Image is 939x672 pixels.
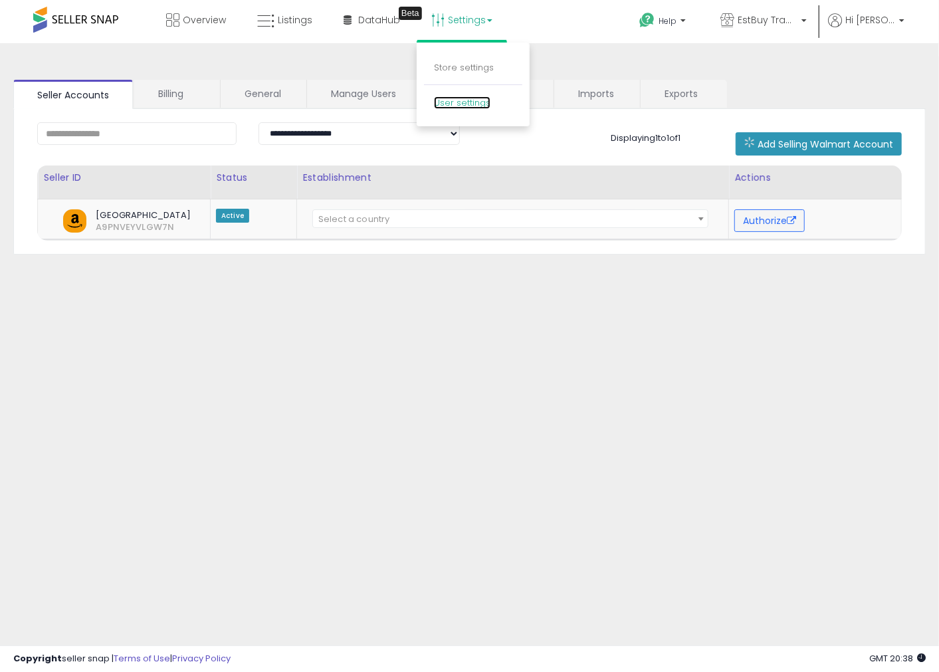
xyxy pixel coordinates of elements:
[758,138,893,151] span: Add Selling Walmart Account
[43,171,205,185] div: Seller ID
[434,96,490,109] a: User settings
[828,13,904,43] a: Hi [PERSON_NAME]
[399,7,422,20] div: Tooltip anchor
[278,13,312,27] span: Listings
[639,12,655,29] i: Get Help
[734,209,805,232] button: Authorize
[358,13,400,27] span: DataHub
[659,15,677,27] span: Help
[183,13,226,27] span: Overview
[318,213,389,225] span: Select a country
[86,221,106,233] span: A9PNVEYVLGW7N
[738,13,797,27] span: EstBuy Trading
[734,171,896,185] div: Actions
[554,80,639,108] a: Imports
[134,80,219,108] a: Billing
[86,209,180,221] span: [GEOGRAPHIC_DATA]
[216,171,291,185] div: Status
[629,2,699,43] a: Help
[641,80,726,108] a: Exports
[302,171,723,185] div: Establishment
[434,61,494,74] a: Store settings
[63,209,86,233] img: amazon.png
[221,80,305,108] a: General
[736,132,902,156] button: Add Selling Walmart Account
[307,80,420,108] a: Manage Users
[845,13,895,27] span: Hi [PERSON_NAME]
[13,80,133,109] a: Seller Accounts
[611,132,680,144] span: Displaying 1 to 1 of 1
[216,209,249,223] span: Active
